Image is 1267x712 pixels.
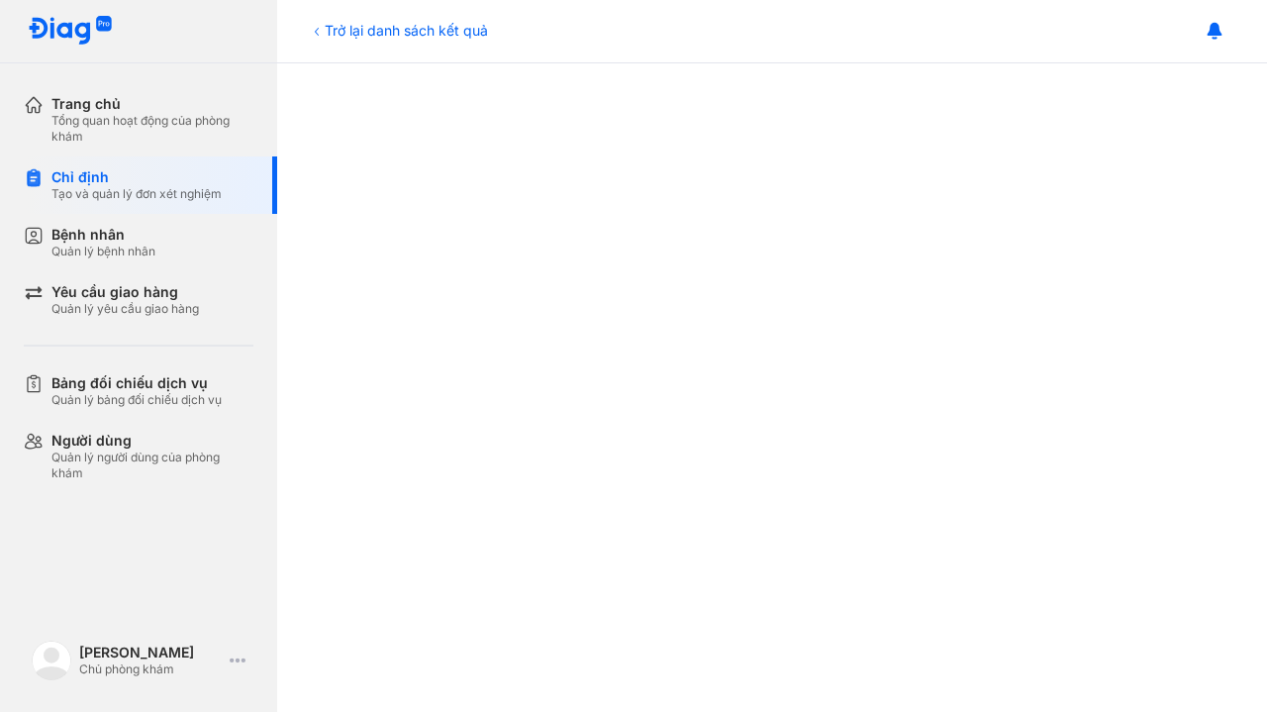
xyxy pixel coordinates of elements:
[79,644,222,661] div: [PERSON_NAME]
[51,226,155,244] div: Bệnh nhân
[51,432,253,450] div: Người dùng
[28,16,113,47] img: logo
[51,168,222,186] div: Chỉ định
[32,641,71,680] img: logo
[51,113,253,145] div: Tổng quan hoạt động của phòng khám
[51,244,155,259] div: Quản lý bệnh nhân
[51,374,222,392] div: Bảng đối chiếu dịch vụ
[51,392,222,408] div: Quản lý bảng đối chiếu dịch vụ
[51,186,222,202] div: Tạo và quản lý đơn xét nghiệm
[51,301,199,317] div: Quản lý yêu cầu giao hàng
[51,283,199,301] div: Yêu cầu giao hàng
[51,450,253,481] div: Quản lý người dùng của phòng khám
[79,661,222,677] div: Chủ phòng khám
[309,20,488,41] div: Trở lại danh sách kết quả
[51,95,253,113] div: Trang chủ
